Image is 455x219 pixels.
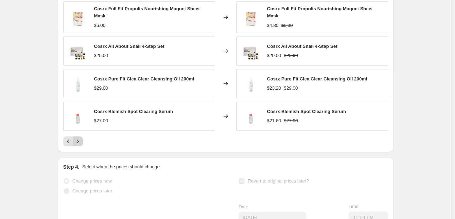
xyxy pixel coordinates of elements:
span: Cosrx Full Fit Propolis Nourishing Magnet Sheet Mask [267,6,373,18]
button: Next [73,136,83,146]
img: 264_11_d41df1dc-95bd-493a-b06f-332293bc984a_80x.png [67,73,88,94]
strike: $25.00 [284,52,298,59]
strike: $6.00 [281,22,293,29]
img: Packshotstemp_1_172c65c8-6457-4db2-b994-e08d53528676_80x.png [67,40,88,62]
nav: Pagination [63,136,83,146]
p: Select when the prices should change [82,163,160,170]
strike: $27.00 [284,117,298,124]
span: Time [349,204,358,209]
div: $4.80 [267,22,279,29]
div: $29.00 [94,85,108,92]
span: Cosrx Pure Fit Cica Clear Cleansing Oil 200ml [94,76,194,82]
span: Cosrx All About Snail 4-Step Set [267,44,338,49]
span: Cosrx Pure Fit Cica Clear Cleansing Oil 200ml [267,76,367,82]
div: $23.20 [267,85,281,92]
span: Cosrx Full Fit Propolis Nourishing Magnet Sheet Mask [94,6,200,18]
button: Previous [63,136,73,146]
div: $20.00 [267,52,281,59]
div: $27.00 [94,117,108,124]
div: $25.00 [94,52,108,59]
img: 264_11_d41df1dc-95bd-493a-b06f-332293bc984a_80x.png [240,73,261,94]
div: $21.60 [267,117,281,124]
h2: Step 4. [63,163,80,170]
img: Packshotstemp_1_172c65c8-6457-4db2-b994-e08d53528676_80x.png [240,40,261,62]
img: 1_da090712-5f5f-4b47-b9e9-cbb8aa9bec6a_80x.png [240,106,261,127]
span: Change prices now [73,178,112,184]
span: Date [238,204,248,209]
strike: $29.00 [284,85,298,92]
span: Change prices later [73,188,113,193]
span: Cosrx Blemish Spot Clearing Serum [267,109,346,114]
span: Revert to original prices later? [248,178,309,184]
div: $6.00 [94,22,106,29]
span: Cosrx Blemish Spot Clearing Serum [94,109,173,114]
img: packshot_2_e359f086-d616-41bc-9d55-10eabbc31f5f_80x.png [240,7,261,28]
img: 1_da090712-5f5f-4b47-b9e9-cbb8aa9bec6a_80x.png [67,106,88,127]
span: Cosrx All About Snail 4-Step Set [94,44,165,49]
img: packshot_2_e359f086-d616-41bc-9d55-10eabbc31f5f_80x.png [67,7,88,28]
